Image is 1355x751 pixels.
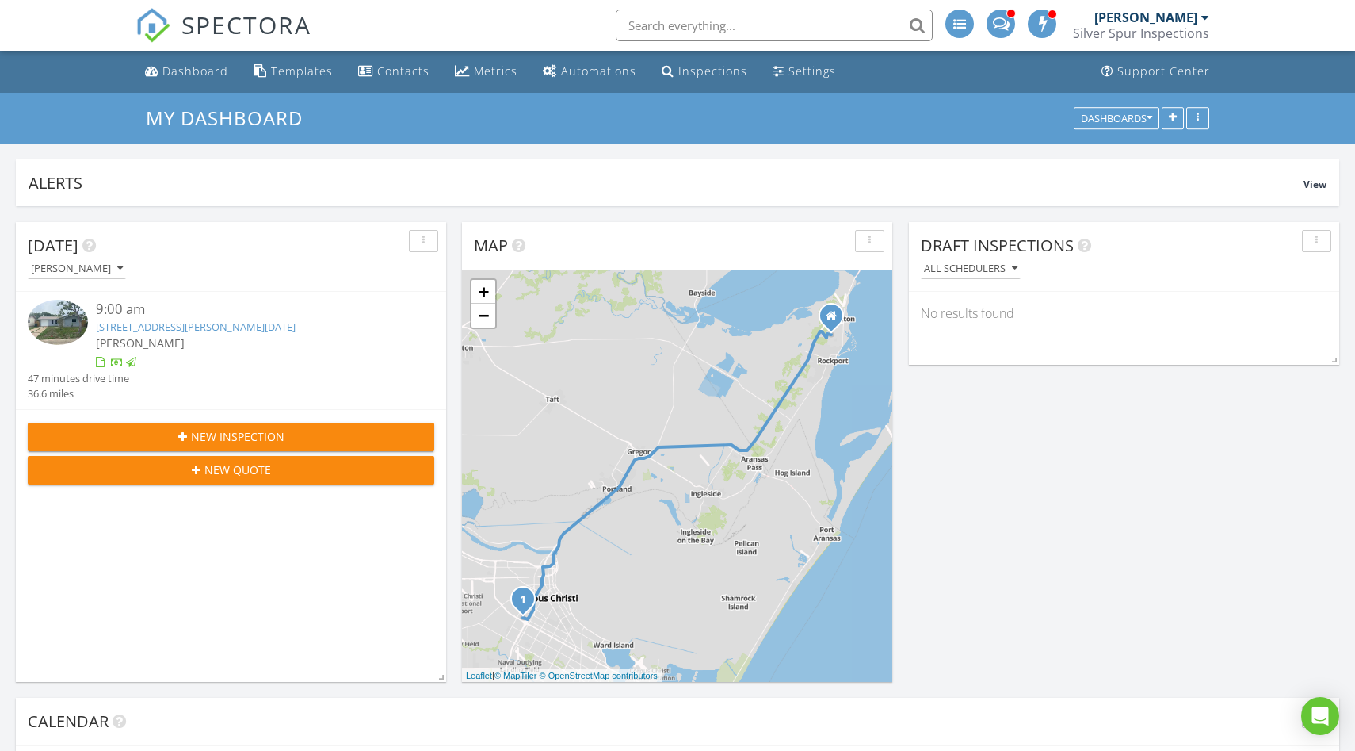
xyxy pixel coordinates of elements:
[536,57,643,86] a: Automations (Advanced)
[96,300,401,320] div: 9:00 am
[523,599,532,608] div: 4922 Moody Dr, Corpus Christi, TX 78416
[766,57,842,86] a: Settings
[28,371,129,386] div: 47 minutes drive time
[28,259,126,280] button: [PERSON_NAME]
[1073,25,1209,41] div: Silver Spur Inspections
[561,63,636,79] div: Automations
[31,263,123,274] div: [PERSON_NAME]
[28,300,88,344] img: 9354554%2Fcover_photos%2FuAmPmDqvC9RC3GJWHWrH%2Fsmall.jpg
[352,57,436,86] a: Contacts
[448,57,524,86] a: Metrics
[831,316,841,325] div: 408 Augusta Drive, Rockport TX 78382
[146,105,316,131] a: My Dashboard
[921,259,1021,280] button: All schedulers
[924,263,1017,274] div: All schedulers
[1301,697,1339,735] div: Open Intercom Messenger
[135,8,170,43] img: The Best Home Inspection Software - Spectora
[28,711,109,732] span: Calendar
[181,8,311,41] span: SPECTORA
[1094,10,1197,25] div: [PERSON_NAME]
[921,235,1074,256] span: Draft Inspections
[96,335,185,351] span: [PERSON_NAME]
[377,63,429,79] div: Contacts
[462,669,662,683] div: |
[29,172,1303,193] div: Alerts
[135,21,311,55] a: SPECTORA
[1303,178,1326,191] span: View
[471,280,495,304] a: Zoom in
[655,57,754,86] a: Inspections
[471,304,495,328] a: Zoom out
[788,63,836,79] div: Settings
[909,292,1339,335] div: No results found
[28,423,434,451] button: New Inspection
[494,671,537,680] a: © MapTiler
[139,57,235,86] a: Dashboard
[271,63,333,79] div: Templates
[474,235,508,256] span: Map
[28,300,434,401] a: 9:00 am [STREET_ADDRESS][PERSON_NAME][DATE] [PERSON_NAME] 47 minutes drive time 36.6 miles
[1081,113,1152,124] div: Dashboards
[466,671,492,680] a: Leaflet
[540,671,658,680] a: © OpenStreetMap contributors
[247,57,339,86] a: Templates
[28,386,129,401] div: 36.6 miles
[616,10,933,41] input: Search everything...
[28,456,434,485] button: New Quote
[162,63,228,79] div: Dashboard
[96,320,296,334] a: [STREET_ADDRESS][PERSON_NAME][DATE]
[191,428,284,445] span: New Inspection
[520,595,526,606] i: 1
[28,235,78,256] span: [DATE]
[204,462,271,478] span: New Quote
[1074,107,1159,129] button: Dashboards
[678,63,747,79] div: Inspections
[1117,63,1210,79] div: Support Center
[474,63,517,79] div: Metrics
[1095,57,1216,86] a: Support Center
